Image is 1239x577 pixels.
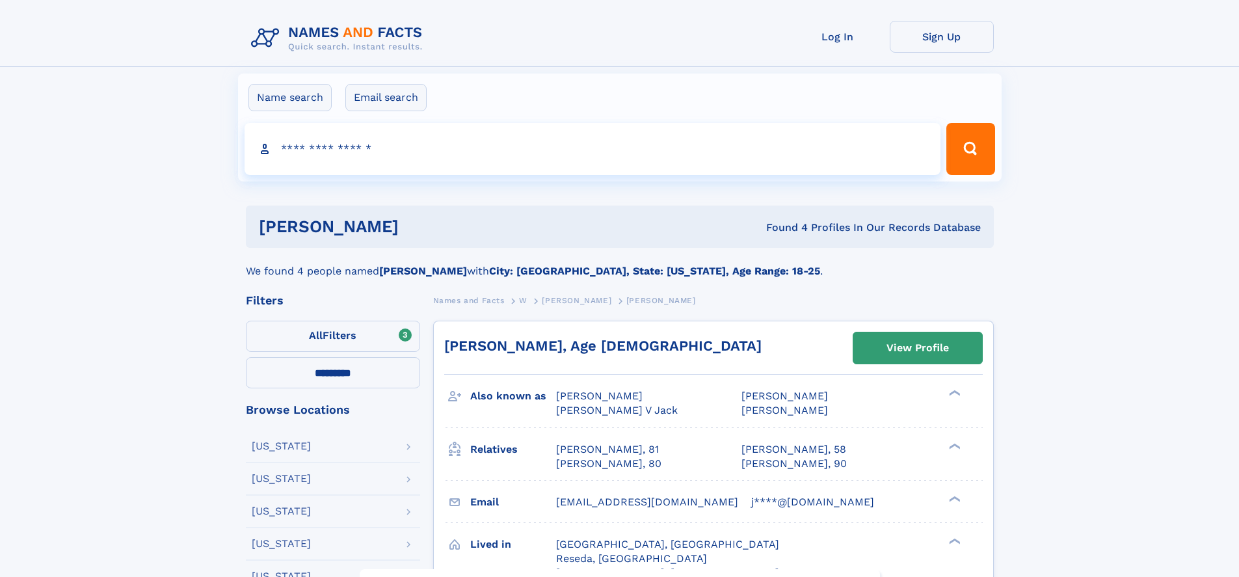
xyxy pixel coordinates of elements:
[582,221,981,235] div: Found 4 Profiles In Our Records Database
[345,84,427,111] label: Email search
[946,442,961,450] div: ❯
[252,539,311,549] div: [US_STATE]
[470,491,556,513] h3: Email
[626,296,696,305] span: [PERSON_NAME]
[556,538,779,550] span: [GEOGRAPHIC_DATA], [GEOGRAPHIC_DATA]
[519,296,527,305] span: W
[248,84,332,111] label: Name search
[946,389,961,397] div: ❯
[246,21,433,56] img: Logo Names and Facts
[890,21,994,53] a: Sign Up
[489,265,820,277] b: City: [GEOGRAPHIC_DATA], State: [US_STATE], Age Range: 18-25
[741,390,828,402] span: [PERSON_NAME]
[379,265,467,277] b: [PERSON_NAME]
[245,123,941,175] input: search input
[886,333,949,363] div: View Profile
[246,248,994,279] div: We found 4 people named with .
[741,404,828,416] span: [PERSON_NAME]
[946,494,961,503] div: ❯
[556,442,659,457] a: [PERSON_NAME], 81
[246,404,420,416] div: Browse Locations
[519,292,527,308] a: W
[252,474,311,484] div: [US_STATE]
[853,332,982,364] a: View Profile
[470,438,556,461] h3: Relatives
[542,292,611,308] a: [PERSON_NAME]
[556,404,678,416] span: [PERSON_NAME] V Jack
[252,441,311,451] div: [US_STATE]
[741,442,846,457] a: [PERSON_NAME], 58
[246,321,420,352] label: Filters
[556,390,643,402] span: [PERSON_NAME]
[309,329,323,342] span: All
[542,296,611,305] span: [PERSON_NAME]
[470,385,556,407] h3: Also known as
[786,21,890,53] a: Log In
[259,219,583,235] h1: [PERSON_NAME]
[741,457,847,471] a: [PERSON_NAME], 90
[556,457,661,471] a: [PERSON_NAME], 80
[252,506,311,517] div: [US_STATE]
[556,496,738,508] span: [EMAIL_ADDRESS][DOMAIN_NAME]
[433,292,505,308] a: Names and Facts
[470,533,556,556] h3: Lived in
[556,552,707,565] span: Reseda, [GEOGRAPHIC_DATA]
[246,295,420,306] div: Filters
[946,537,961,545] div: ❯
[946,123,994,175] button: Search Button
[444,338,762,354] a: [PERSON_NAME], Age [DEMOGRAPHIC_DATA]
